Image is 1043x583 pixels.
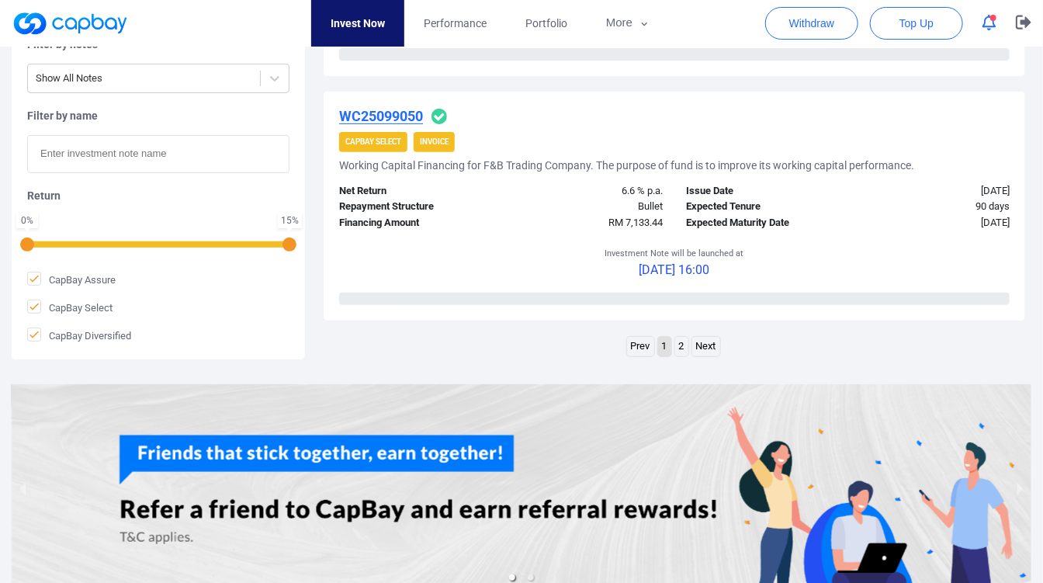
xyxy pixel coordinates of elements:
[870,7,963,40] button: Top Up
[509,574,515,581] li: slide item 1
[528,574,534,581] li: slide item 2
[19,216,35,225] div: 0 %
[27,135,289,173] input: Enter investment note name
[27,189,289,203] h5: Return
[327,199,501,215] div: Repayment Structure
[27,272,116,287] span: CapBay Assure
[848,215,1021,231] div: [DATE]
[339,158,914,172] h5: Working Capital Financing for F&B Trading Company. The purpose of fund is to improve its working ...
[27,109,289,123] h5: Filter by name
[848,199,1021,215] div: 90 days
[605,260,744,280] p: [DATE] 16:00
[501,199,674,215] div: Bullet
[605,247,744,261] p: Investment Note will be launched at
[765,7,858,40] button: Withdraw
[420,137,449,146] strong: Invoice
[327,183,501,200] div: Net Return
[339,108,423,124] u: WC25099050
[675,337,688,356] a: Page 2
[281,216,299,225] div: 15 %
[327,215,501,231] div: Financing Amount
[658,337,671,356] a: Page 1 is your current page
[692,337,720,356] a: Next page
[848,183,1021,200] div: [DATE]
[674,215,847,231] div: Expected Maturity Date
[345,137,401,146] strong: CapBay Select
[27,328,131,343] span: CapBay Diversified
[674,183,847,200] div: Issue Date
[608,217,663,228] span: RM 7,133.44
[674,199,847,215] div: Expected Tenure
[525,15,567,32] span: Portfolio
[627,337,654,356] a: Previous page
[424,15,487,32] span: Performance
[501,183,674,200] div: 6.6 % p.a.
[899,16,934,31] span: Top Up
[27,300,113,315] span: CapBay Select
